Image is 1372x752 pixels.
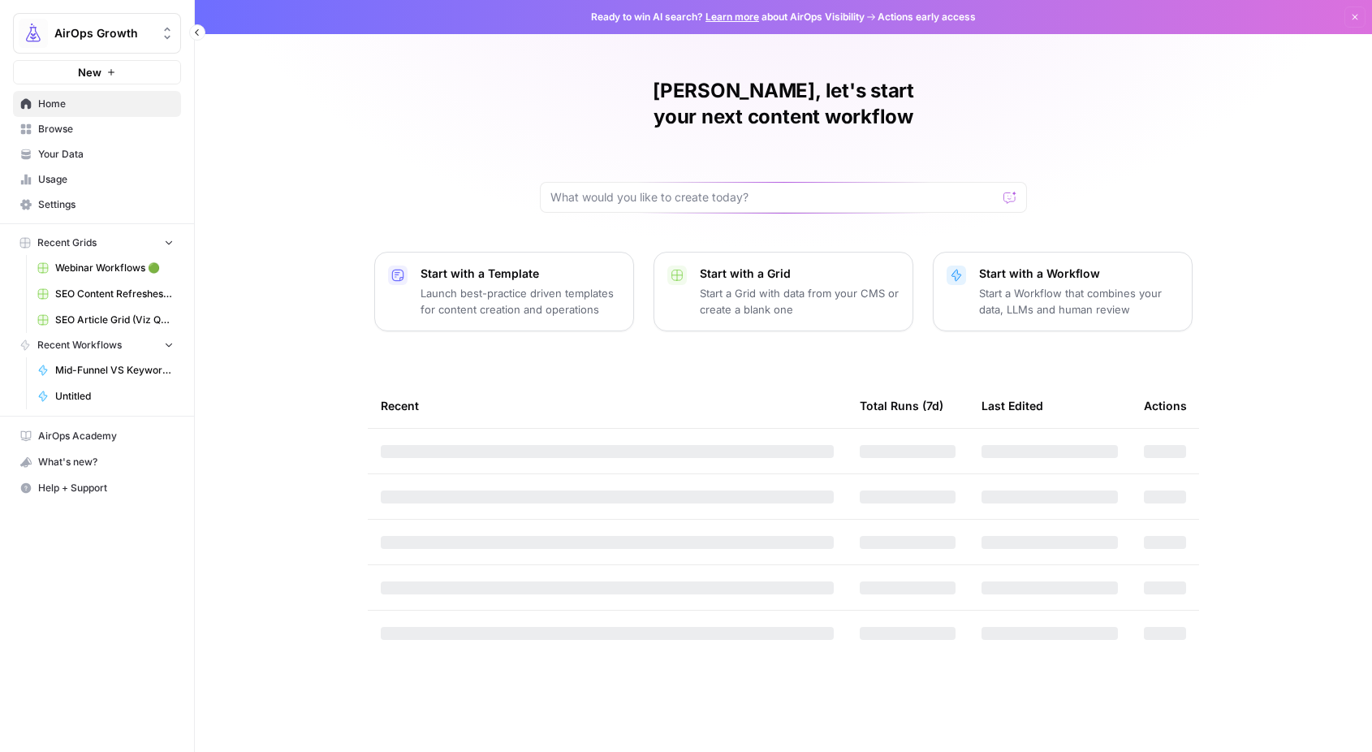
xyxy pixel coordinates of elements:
span: Your Data [38,147,174,162]
a: SEO Content Refreshes 🟢 [30,281,181,307]
div: What's new? [14,450,180,474]
p: Start with a Workflow [979,266,1179,282]
button: Recent Workflows [13,333,181,357]
img: AirOps Growth Logo [19,19,48,48]
a: Learn more [705,11,759,23]
div: Total Runs (7d) [860,383,943,428]
h1: [PERSON_NAME], let's start your next content workflow [540,78,1027,130]
div: Recent [381,383,834,428]
button: Start with a WorkflowStart a Workflow that combines your data, LLMs and human review [933,252,1193,331]
span: Untitled [55,389,174,404]
span: Mid-Funnel VS Keyword Research [55,363,174,378]
a: AirOps Academy [13,423,181,449]
p: Launch best-practice driven templates for content creation and operations [421,285,620,318]
span: AirOps Academy [38,429,174,443]
a: Home [13,91,181,117]
button: Recent Grids [13,231,181,255]
a: Mid-Funnel VS Keyword Research [30,357,181,383]
input: What would you like to create today? [550,189,997,205]
p: Start with a Grid [700,266,900,282]
button: What's new? [13,449,181,475]
div: Actions [1144,383,1187,428]
a: Your Data [13,141,181,167]
button: Start with a GridStart a Grid with data from your CMS or create a blank one [654,252,913,331]
span: Settings [38,197,174,212]
button: Start with a TemplateLaunch best-practice driven templates for content creation and operations [374,252,634,331]
span: AirOps Growth [54,25,153,41]
span: Recent Workflows [37,338,122,352]
a: Usage [13,166,181,192]
a: Browse [13,116,181,142]
span: Help + Support [38,481,174,495]
span: Actions early access [878,10,976,24]
span: Recent Grids [37,236,97,250]
p: Start a Workflow that combines your data, LLMs and human review [979,285,1179,318]
span: SEO Content Refreshes 🟢 [55,287,174,301]
a: SEO Article Grid (Viz Questions) [30,307,181,333]
span: New [78,64,101,80]
span: Usage [38,172,174,187]
span: Webinar Workflows 🟢 [55,261,174,275]
span: Browse [38,122,174,136]
a: Settings [13,192,181,218]
span: Ready to win AI search? about AirOps Visibility [591,10,865,24]
button: Workspace: AirOps Growth [13,13,181,54]
a: Untitled [30,383,181,409]
span: Home [38,97,174,111]
div: Last Edited [982,383,1043,428]
a: Webinar Workflows 🟢 [30,255,181,281]
button: Help + Support [13,475,181,501]
p: Start a Grid with data from your CMS or create a blank one [700,285,900,318]
p: Start with a Template [421,266,620,282]
button: New [13,60,181,84]
span: SEO Article Grid (Viz Questions) [55,313,174,327]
